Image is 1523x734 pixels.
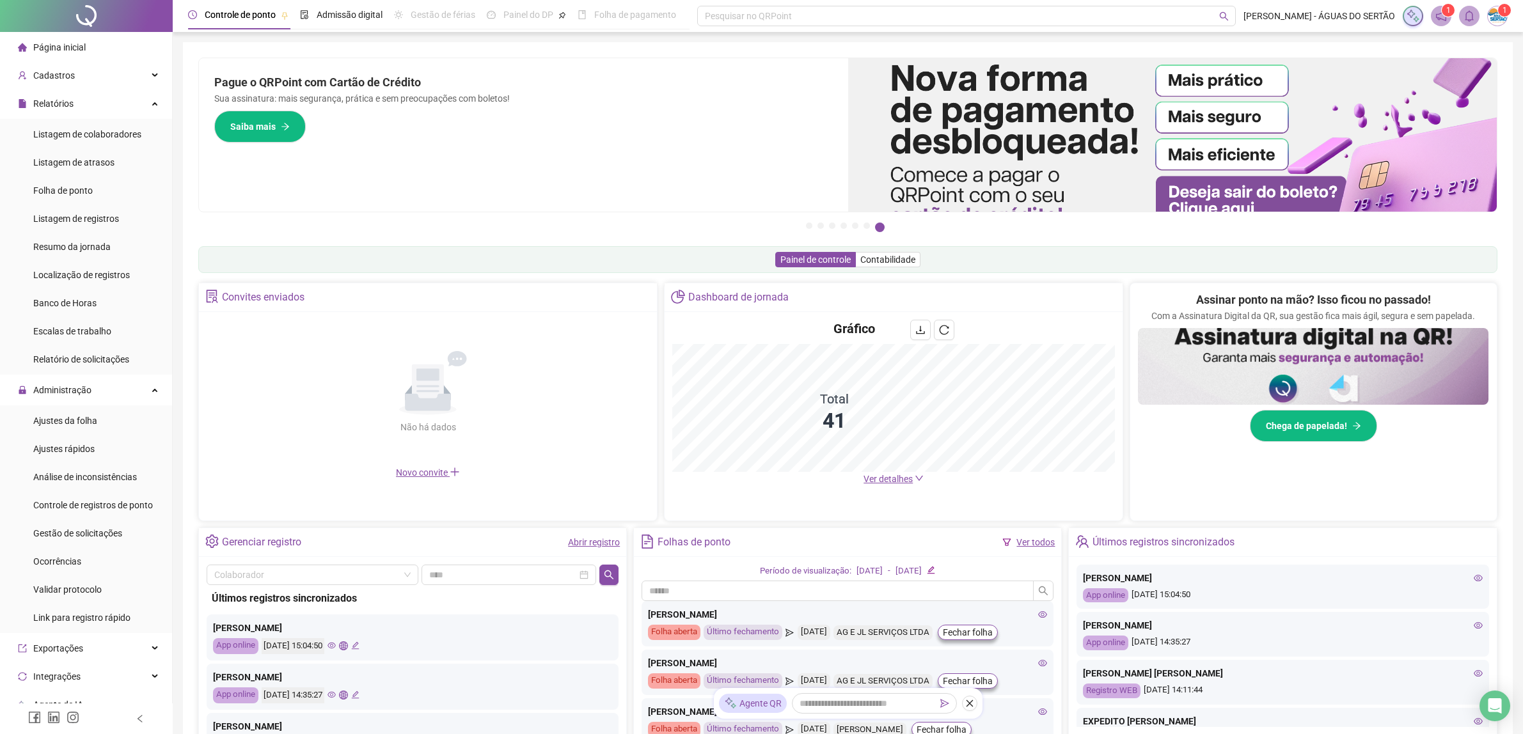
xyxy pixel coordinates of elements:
div: [PERSON_NAME] [648,705,1047,719]
div: AG E JL SERVIÇOS LTDA [833,674,933,689]
span: left [136,714,145,723]
div: [DATE] 14:11:44 [1083,683,1482,698]
span: 1 [1446,6,1451,15]
span: Listagem de colaboradores [33,129,141,139]
span: Fechar folha [943,625,993,639]
span: send [785,625,794,640]
button: 4 [840,223,847,229]
div: [PERSON_NAME] [PERSON_NAME] [1083,666,1482,680]
div: AG E JL SERVIÇOS LTDA [833,625,933,640]
span: eye [1038,707,1047,716]
div: App online [1083,588,1128,603]
span: arrow-right [281,122,290,131]
span: Ajustes da folha [33,416,97,426]
span: solution [205,290,219,303]
div: Open Intercom Messenger [1480,691,1510,721]
img: sparkle-icon.fc2bf0ac1784a2077858766a79e2daf3.svg [1406,9,1420,23]
span: Novo convite [396,467,460,478]
span: Admissão digital [317,10,383,20]
span: 1 [1503,6,1507,15]
button: 2 [817,223,824,229]
div: Último fechamento [704,673,782,689]
div: [DATE] 15:04:50 [262,638,324,654]
button: Chega de papelada! [1250,410,1377,442]
div: App online [213,638,258,654]
a: Abrir registro [568,537,620,547]
span: dashboard [487,10,496,19]
span: eye [327,641,336,650]
div: Período de visualização: [760,565,851,578]
span: Validar protocolo [33,584,102,595]
div: Gerenciar registro [222,531,301,553]
div: [PERSON_NAME] [213,621,612,635]
span: edit [927,566,935,574]
span: send [940,699,949,708]
div: Folha aberta [648,673,700,689]
span: eye [1474,669,1483,678]
span: Folha de pagamento [594,10,676,20]
span: download [915,325,926,335]
span: Painel de controle [780,254,851,265]
div: [PERSON_NAME] [648,607,1047,621]
span: Análise de inconsistências [33,472,137,482]
div: EXPEDITO [PERSON_NAME] [1083,714,1482,728]
div: Últimos registros sincronizados [212,590,613,606]
span: global [339,691,347,699]
span: pushpin [281,12,288,19]
span: Relatório de solicitações [33,354,129,364]
div: [DATE] 15:04:50 [1083,588,1482,603]
div: [DATE] 14:35:27 [1083,636,1482,650]
span: sun [394,10,403,19]
span: home [18,43,27,52]
span: down [915,474,924,483]
div: Registro WEB [1083,683,1140,698]
span: book [578,10,587,19]
span: Relatórios [33,98,74,109]
span: sync [18,672,27,681]
p: Sua assinatura: mais segurança, prática e sem preocupações com boletos! [214,91,833,105]
span: Escalas de trabalho [33,326,111,336]
span: Folha de ponto [33,185,93,196]
span: team [1075,535,1089,548]
span: file-text [640,535,654,548]
div: - [888,565,890,578]
span: pie-chart [671,290,684,303]
button: 5 [852,223,858,229]
span: Integrações [33,671,81,682]
span: linkedin [47,711,60,724]
span: notification [1435,10,1447,22]
span: Link para registro rápido [33,613,130,623]
span: close [965,699,974,708]
sup: 1 [1442,4,1455,17]
div: Folha aberta [648,625,700,640]
a: Ver todos [1016,537,1055,547]
span: export [18,644,27,653]
span: Agente de IA [33,699,83,710]
span: Chega de papelada! [1266,419,1347,433]
span: edit [351,691,359,699]
h4: Gráfico [833,320,875,338]
span: Gestão de férias [411,10,475,20]
span: Contabilidade [860,254,915,265]
span: filter [1002,538,1011,547]
span: Localização de registros [33,270,130,280]
img: banner%2F02c71560-61a6-44d4-94b9-c8ab97240462.png [1138,328,1488,405]
span: edit [351,641,359,650]
span: [PERSON_NAME] - ÁGUAS DO SERTÃO [1243,9,1395,23]
span: Banco de Horas [33,298,97,308]
span: Listagem de registros [33,214,119,224]
span: Painel do DP [503,10,553,20]
span: Listagem de atrasos [33,157,114,168]
div: Folhas de ponto [658,531,730,553]
div: Dashboard de jornada [688,286,789,308]
div: [PERSON_NAME] [1083,571,1482,585]
p: Com a Assinatura Digital da QR, sua gestão fica mais ágil, segura e sem papelada. [1151,309,1475,323]
img: banner%2F096dab35-e1a4-4d07-87c2-cf089f3812bf.png [848,58,1497,212]
span: Exportações [33,643,83,653]
img: sparkle-icon.fc2bf0ac1784a2077858766a79e2daf3.svg [724,697,737,710]
div: [PERSON_NAME] [648,656,1047,670]
div: Não há dados [369,420,487,434]
span: file [18,99,27,108]
button: Fechar folha [938,673,998,689]
button: Saiba mais [214,111,306,143]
